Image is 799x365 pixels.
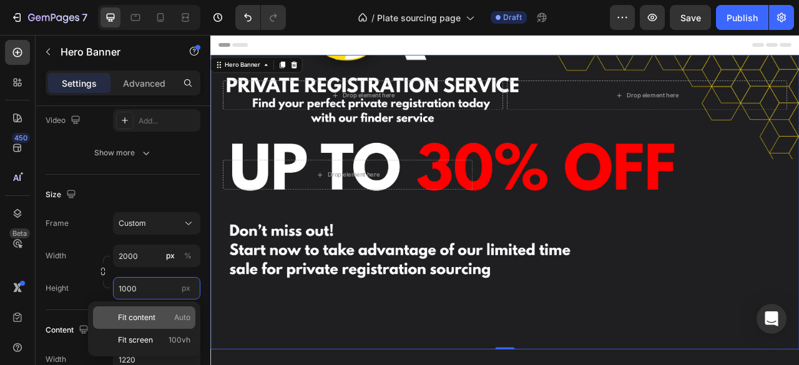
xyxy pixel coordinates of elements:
[184,250,192,261] div: %
[16,32,66,44] div: Hero Banner
[46,187,79,203] div: Size
[113,245,200,267] input: px%
[5,5,93,30] button: 7
[174,312,190,323] span: Auto
[119,218,146,229] span: Custom
[46,322,91,339] div: Content
[149,173,215,183] div: Drop element here
[46,283,69,294] label: Height
[94,147,152,159] div: Show more
[46,250,66,261] label: Width
[377,11,461,24] span: Plate sourcing page
[118,312,155,323] span: Fit content
[530,72,596,82] div: Drop element here
[235,5,286,30] div: Undo/Redo
[163,248,178,263] button: %
[113,212,200,235] button: Custom
[210,35,799,365] iframe: Design area
[670,5,711,30] button: Save
[61,44,167,59] p: Hero Banner
[182,283,190,293] span: px
[82,10,87,25] p: 7
[169,334,190,346] span: 100vh
[118,334,153,346] span: Fit screen
[757,304,787,334] div: Open Intercom Messenger
[180,248,195,263] button: px
[113,277,200,299] input: px
[371,11,375,24] span: /
[12,133,30,143] div: 450
[727,11,758,24] div: Publish
[503,12,522,23] span: Draft
[139,115,197,127] div: Add...
[9,228,30,238] div: Beta
[46,354,66,365] div: Width
[680,12,701,23] span: Save
[46,218,69,229] label: Frame
[716,5,768,30] button: Publish
[166,250,175,261] div: px
[46,142,200,164] button: Show more
[62,77,97,90] p: Settings
[123,77,165,90] p: Advanced
[46,112,83,129] div: Video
